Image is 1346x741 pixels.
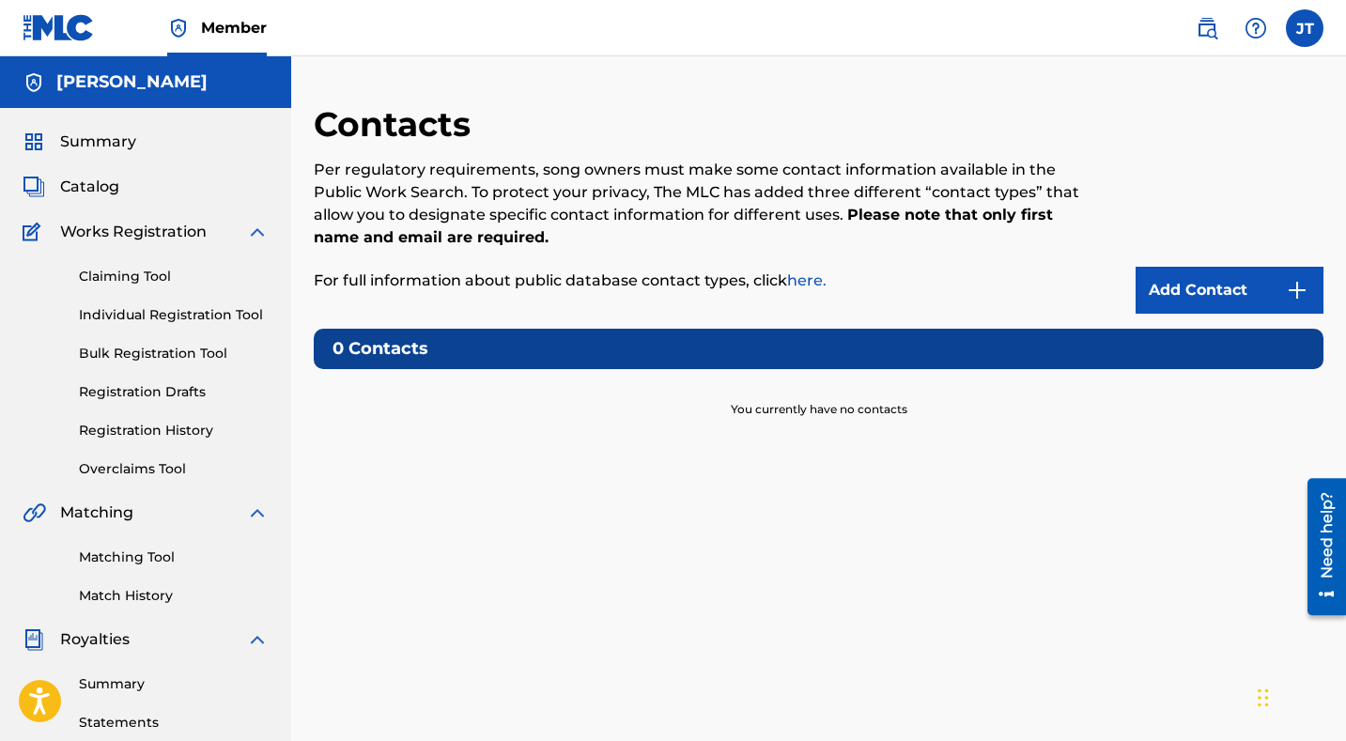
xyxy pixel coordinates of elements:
a: Registration History [79,421,269,440]
img: expand [246,628,269,651]
a: Add Contact [1136,267,1323,314]
div: Help [1237,9,1275,47]
img: Summary [23,131,45,153]
a: Summary [79,674,269,694]
a: SummarySummary [23,131,136,153]
span: Royalties [60,628,130,651]
a: Public Search [1188,9,1226,47]
div: User Menu [1286,9,1323,47]
div: Drag [1258,670,1269,726]
span: Catalog [60,176,119,198]
p: Per regulatory requirements, song owners must make some contact information available in the Publ... [314,159,1091,249]
span: Works Registration [60,221,207,243]
h5: 0 Contacts [314,329,1323,369]
p: For full information about public database contact types, click [314,270,1091,292]
img: MLC Logo [23,14,95,41]
h5: JOEL TYRIL [56,71,208,93]
a: Individual Registration Tool [79,305,269,325]
img: Top Rightsholder [167,17,190,39]
a: Claiming Tool [79,267,269,286]
img: Catalog [23,176,45,198]
img: 9d2ae6d4665cec9f34b9.svg [1286,279,1308,301]
img: expand [246,221,269,243]
a: Bulk Registration Tool [79,344,269,363]
img: Royalties [23,628,45,651]
p: You currently have no contacts [731,378,907,418]
a: CatalogCatalog [23,176,119,198]
a: Overclaims Tool [79,459,269,479]
a: Matching Tool [79,548,269,567]
a: Match History [79,586,269,606]
span: Matching [60,502,133,524]
a: Statements [79,713,269,733]
img: search [1196,17,1218,39]
img: help [1245,17,1267,39]
span: Member [201,17,267,39]
h2: Contacts [314,103,480,146]
iframe: Chat Widget [1252,651,1346,741]
img: Accounts [23,71,45,94]
a: here. [787,271,827,289]
span: Summary [60,131,136,153]
a: Registration Drafts [79,382,269,402]
iframe: Resource Center [1293,471,1346,623]
img: Matching [23,502,46,524]
img: Works Registration [23,221,47,243]
img: expand [246,502,269,524]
